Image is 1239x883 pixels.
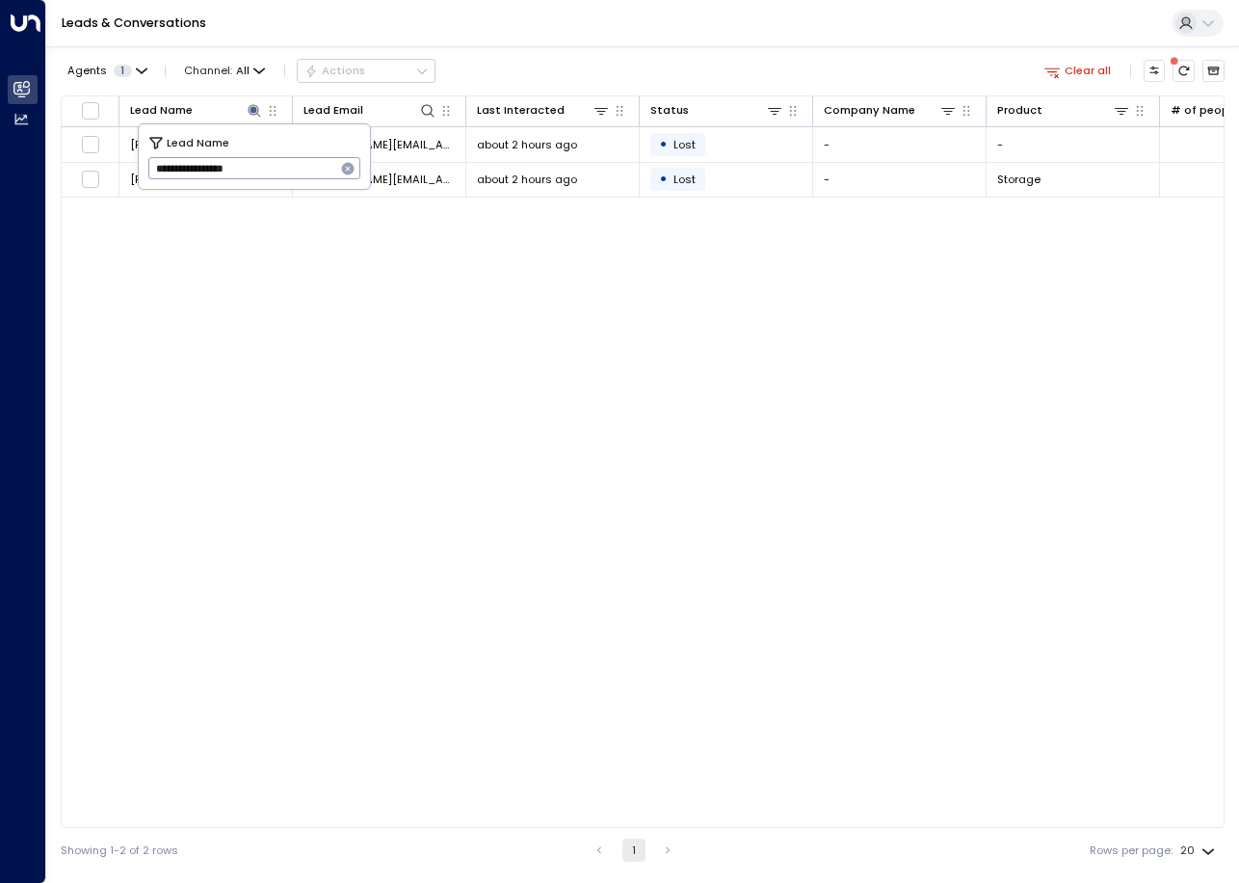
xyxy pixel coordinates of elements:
span: 1 [114,65,132,77]
span: Christopher Evans [130,172,219,187]
span: Toggle select row [81,170,100,189]
span: Channel: [178,60,272,81]
span: Agents [67,66,107,76]
button: page 1 [622,839,646,862]
span: chris@srselec.co.uk [303,137,455,152]
div: Company Name [824,101,915,120]
a: Leads & Conversations [62,14,206,31]
div: Lead Name [130,101,193,120]
span: Storage [997,172,1041,187]
button: Actions [297,59,435,82]
div: Status [650,101,689,120]
span: There are new threads available. Refresh the grid to view the latest updates. [1173,60,1195,82]
div: Last Interacted [477,101,610,120]
td: - [813,127,987,161]
nav: pagination navigation [587,839,680,862]
span: Lost [673,137,696,152]
span: about 2 hours ago [477,137,577,152]
div: Status [650,101,783,120]
button: Agents1 [61,60,152,81]
div: Product [997,101,1042,120]
div: Showing 1-2 of 2 rows [61,843,178,859]
div: Lead Email [303,101,363,120]
div: Company Name [824,101,957,120]
div: Product [997,101,1130,120]
button: Clear all [1038,60,1118,81]
span: Lost [673,172,696,187]
span: about 2 hours ago [477,172,577,187]
div: 20 [1180,839,1219,863]
span: Toggle select row [81,135,100,154]
div: Lead Name [130,101,263,120]
div: Lead Email [303,101,436,120]
span: Toggle select all [81,101,100,120]
span: chris@srselec.co.uk [303,172,455,187]
div: Button group with a nested menu [297,59,435,82]
div: Actions [304,64,365,77]
button: Archived Leads [1202,60,1225,82]
span: Christopher Evans [130,137,219,152]
div: • [659,166,668,192]
td: - [813,163,987,197]
div: Last Interacted [477,101,565,120]
span: All [236,65,250,77]
div: • [659,131,668,157]
button: Channel:All [178,60,272,81]
label: Rows per page: [1090,843,1173,859]
td: - [987,127,1160,161]
button: Customize [1144,60,1166,82]
span: Lead Name [167,134,229,151]
div: # of people [1171,101,1239,120]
